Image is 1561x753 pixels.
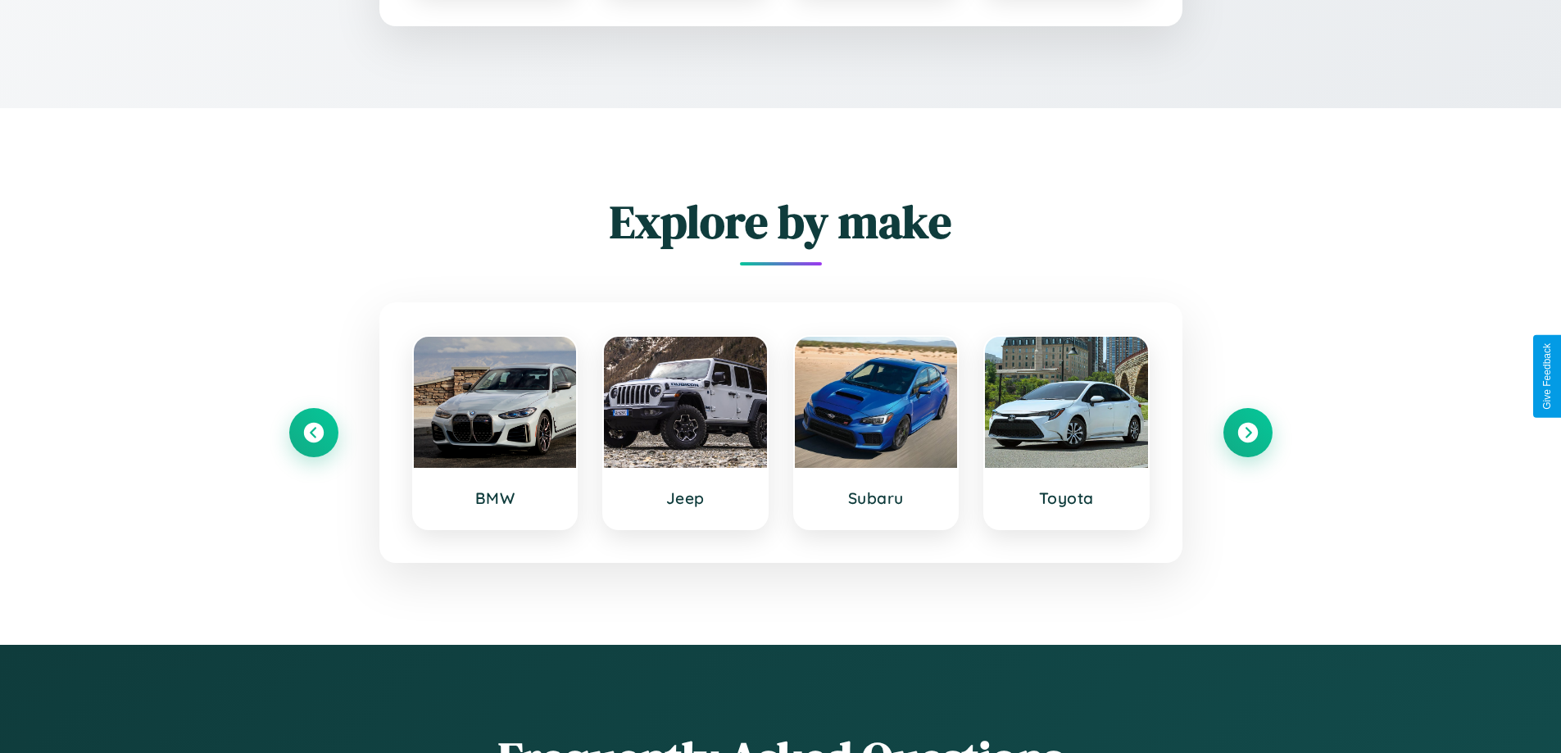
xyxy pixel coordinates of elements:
[430,488,560,508] h3: BMW
[1001,488,1132,508] h3: Toyota
[620,488,751,508] h3: Jeep
[1541,343,1553,410] div: Give Feedback
[811,488,942,508] h3: Subaru
[289,190,1273,253] h2: Explore by make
